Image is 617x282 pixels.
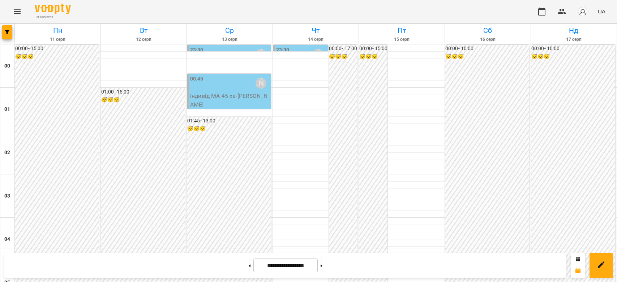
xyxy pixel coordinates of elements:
[15,45,99,53] h6: 00:00 - 15:00
[16,25,99,36] h6: Пн
[256,78,266,89] div: Бондарєва Валерія
[359,45,387,53] h6: 00:00 - 15:00
[313,49,324,60] div: Бондарєва Валерія
[446,25,530,36] h6: Сб
[578,6,588,17] img: avatar_s.png
[445,45,529,53] h6: 00:00 - 10:00
[329,45,357,53] h6: 00:00 - 17:00
[16,36,99,43] h6: 11 серп
[531,45,615,53] h6: 00:00 - 10:00
[532,25,616,36] h6: Нд
[276,46,290,54] label: 23:30
[532,36,616,43] h6: 17 серп
[256,49,266,60] div: Бондарєва Валерія
[35,4,71,14] img: Voopty Logo
[188,36,271,43] h6: 13 серп
[4,235,10,243] h6: 04
[445,53,529,61] h6: 😴😴😴
[102,36,185,43] h6: 12 серп
[9,3,26,20] button: Menu
[4,149,10,157] h6: 02
[4,62,10,70] h6: 00
[190,92,269,109] p: індивід МА 45 хв - [PERSON_NAME]
[274,36,357,43] h6: 14 серп
[531,53,615,61] h6: 😴😴😴
[360,36,444,43] h6: 15 серп
[359,53,387,61] h6: 😴😴😴
[190,75,203,83] label: 00:45
[101,96,185,104] h6: 😴😴😴
[4,105,10,113] h6: 01
[595,5,608,18] button: UA
[187,117,271,125] h6: 01:45 - 13:00
[15,53,99,61] h6: 😴😴😴
[188,25,271,36] h6: Ср
[274,25,357,36] h6: Чт
[35,15,71,19] span: For Business
[101,88,185,96] h6: 01:00 - 15:00
[446,36,530,43] h6: 16 серп
[360,25,444,36] h6: Пт
[190,46,203,54] label: 23:30
[329,53,357,61] h6: 😴😴😴
[4,192,10,200] h6: 03
[102,25,185,36] h6: Вт
[187,125,271,133] h6: 😴😴😴
[598,8,605,15] span: UA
